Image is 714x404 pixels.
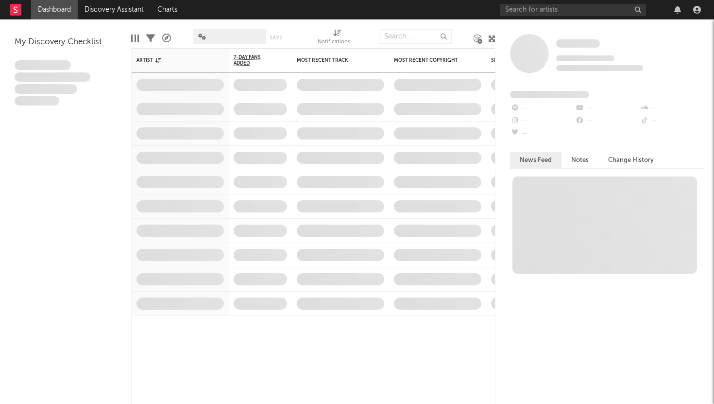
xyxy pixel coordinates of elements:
[510,152,561,168] button: News Feed
[394,57,467,63] div: Most Recent Copyright
[270,35,282,40] button: Save
[146,24,155,53] div: Filters
[15,84,77,94] span: Praesent ac interdum
[297,57,370,63] div: Most Recent Track
[162,24,171,53] div: A&R Pipeline
[15,60,71,70] span: Lorem ipsum dolor
[510,102,575,115] div: --
[379,29,452,44] input: Search...
[556,39,600,49] a: Some Artist
[598,152,663,168] button: Change History
[15,36,117,48] div: My Discovery Checklist
[510,127,575,140] div: --
[556,65,643,71] span: 0 fans last week
[500,4,646,16] input: Search for artists
[561,152,598,168] button: Notes
[640,115,704,127] div: --
[318,36,357,48] div: Notifications (Artist)
[491,57,564,63] div: Spotify Monthly Listeners
[318,24,357,53] div: Notifications (Artist)
[234,54,272,66] span: 7-Day Fans Added
[640,102,704,115] div: --
[15,72,90,82] span: Integer aliquet in purus et
[575,102,639,115] div: --
[136,57,209,63] div: Artist
[15,96,59,106] span: Aliquam viverra
[131,24,139,53] div: Edit Columns
[510,91,589,98] span: Fans Added by Platform
[575,115,639,127] div: --
[510,115,575,127] div: --
[556,39,600,48] span: Some Artist
[556,55,614,61] span: Tracking Since: [DATE]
